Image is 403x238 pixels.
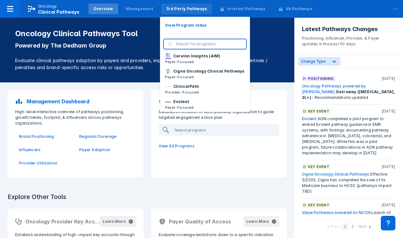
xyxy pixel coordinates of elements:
[166,6,207,12] div: 3rd Party Pathways
[301,59,325,64] span: Change Type
[244,216,279,227] button: Learn More
[38,3,57,9] p: Oncology
[155,139,283,153] a: View All Programs
[4,189,70,205] h3: Explore Other Tools
[121,3,159,14] a: Management
[93,6,113,12] div: Overview
[169,218,231,225] h2: Payer Quality of Access
[160,82,250,97] button: ClinicalPathProvider-Focused
[160,97,250,112] button: EvolentPayer-Focused
[165,59,220,65] p: Payer-Focused
[165,99,171,105] img: new-century-health.png
[349,223,356,230] div: 2
[173,99,189,105] p: Evolent
[389,1,402,14] div: ...
[126,6,154,12] div: Management
[302,210,395,233] div: Launch of consortium aimed at enhancing HCP support for oncology diagnostic testing, with potenti...
[308,164,329,170] p: Key Event
[381,202,395,208] p: [DATE]
[165,74,244,80] p: Payer-Focused
[227,6,265,12] div: Internal Pathways
[165,105,194,110] p: Payer-Focused
[88,3,118,14] a: Overview
[38,9,80,15] span: Clinical Pathways
[358,224,367,230] div: Next
[103,219,125,224] div: Learn More
[19,160,72,166] a: Provider Utilization
[27,98,89,105] p: Management Dashboard
[308,76,334,81] p: Positioning
[173,53,220,59] p: Carelon Insights (AIM)
[302,116,395,156] div: AON completed a pilot program to embed Evolent pathway guidance in EMR systems, with findings doc...
[308,108,329,114] p: Key Event
[165,89,199,95] p: Provider-Focused
[381,108,395,114] p: [DATE]
[173,68,244,74] p: Cigna Oncology Clinical Pathways
[341,223,349,230] div: 1
[165,84,171,89] img: via-oncology.png
[155,109,283,120] p: Detailed information of each pathway organization to guide targeted engagement action plan
[172,125,279,135] input: Search programs
[302,33,395,47] p: Positioning, Influencer, Provider, & Payer updates in the past 90 days
[19,134,72,139] a: Brand Positioning
[302,25,395,33] h3: Latest Pathways Changes
[160,21,250,30] button: View Program Index
[286,6,312,12] div: VA Pathways
[308,202,329,208] p: Key Event
[381,76,395,81] p: [DATE]
[165,68,171,74] img: cigna-oncology-clinical-pathways.png
[161,3,212,14] a: 3rd Party Pathways
[302,83,395,100] div: - Recommendations updated
[15,57,279,71] p: Evaluate clinical pathways adoption by payers and providers, implementation sophistication, finan...
[302,210,371,215] a: Value Pathways powered by NCCN:
[246,219,269,224] div: Learn More
[381,164,395,170] p: [DATE]
[165,23,207,28] p: View Program Index
[100,216,136,227] button: Learn More
[302,116,318,121] a: Evolent:
[302,84,366,94] a: Oncology Pathways powered by [PERSON_NAME]:
[79,134,132,139] a: Regional Coverage
[25,218,100,225] h2: Oncology Provider Key Accounts
[331,224,339,230] div: Prev
[176,41,242,47] input: Search for programs
[302,171,395,194] div: Effective 3/2025, Cigna has completed the sale of its Medicare business to HCSC (pathways impact ...
[15,42,279,49] p: Powered by The Dedham Group
[160,51,250,67] button: Carelon Insights (AIM)Payer-Focused
[173,84,199,89] p: ClinicalPath
[79,147,132,153] a: Payer Adoption
[15,29,279,38] h1: Oncology Clinical Pathways Tool
[19,147,72,153] a: Influencers
[302,172,370,177] a: Cigna Oncology Clinical Pathways:
[11,94,140,109] a: Management Dashboard
[302,89,395,100] span: Datroway ([MEDICAL_DATA], 2L+)
[160,67,250,82] button: Cigna Oncology Clinical PathwaysPayer-Focused
[165,53,171,59] img: carelon-insights.png
[11,109,140,126] p: High-level interactive overview of pathways positioning, growth trends, footprint, & influencers ...
[155,94,283,109] a: 3rd Party Pathways Programs
[381,216,395,230] div: Contact Support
